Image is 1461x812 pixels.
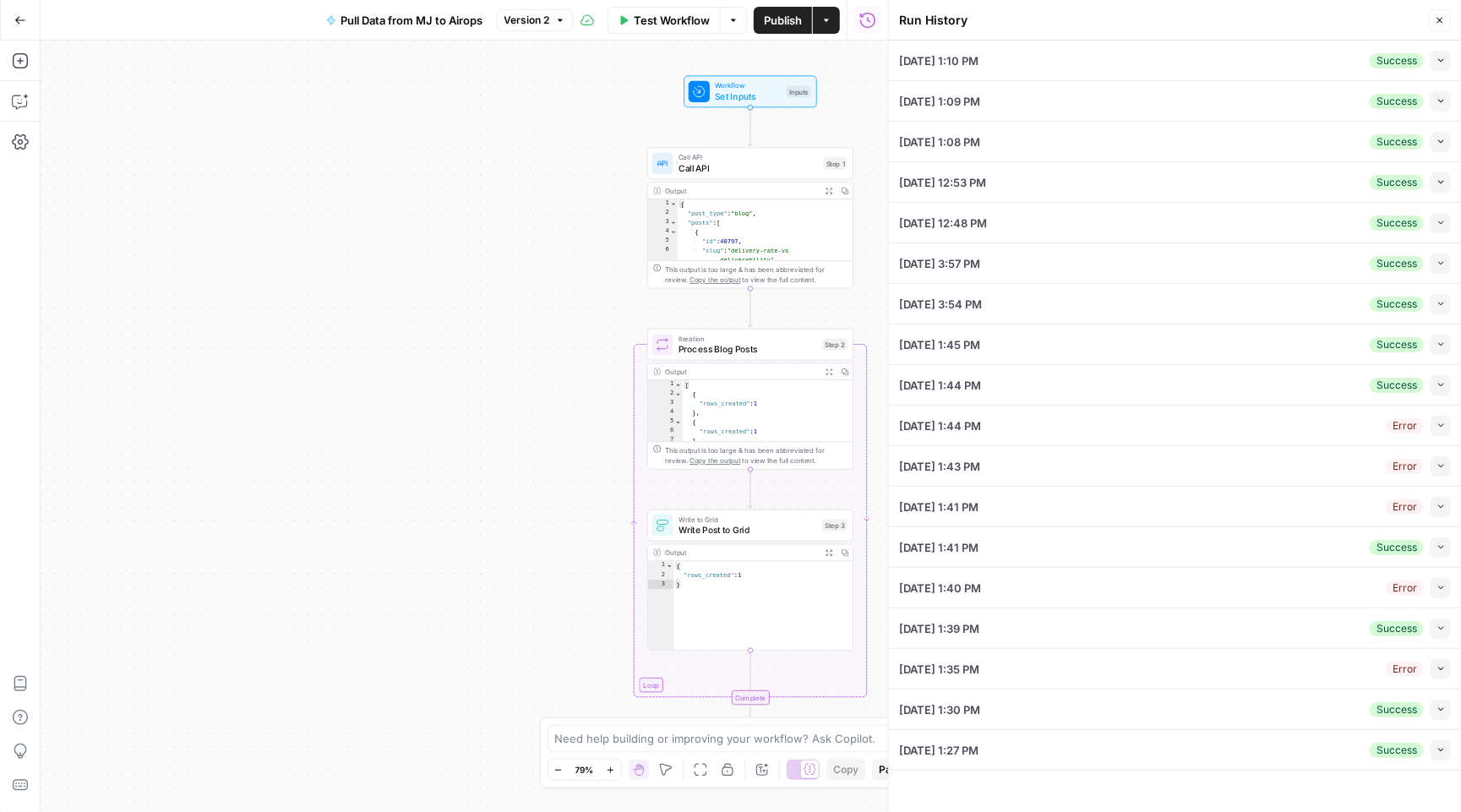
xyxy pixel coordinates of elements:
span: [DATE] 1:45 PM [899,336,980,353]
div: 4 [648,227,678,237]
div: Complete [647,690,853,705]
div: 4 [648,408,683,417]
g: Edge from step_2-iteration-end to end [749,706,753,744]
span: [DATE] 1:40 PM [899,580,981,597]
div: This output is too large & has been abbreviated for review. to view the full content. [665,264,848,285]
div: 2 [648,390,683,399]
span: Paste [879,762,907,777]
g: Edge from step_2 to step_3 [749,469,753,508]
div: Call APICall APIStep 1Output{ "post_type":"blog", "posts":[ { "id":40797, "slug":"delivery-rate-v... [647,148,853,289]
span: Toggle code folding, rows 5 through 7 [674,417,682,427]
span: [DATE] 1:35 PM [899,661,979,678]
span: Process Blog Posts [679,342,817,356]
span: Call API [679,152,818,163]
div: 5 [648,237,678,246]
div: 1 [648,199,678,209]
div: Output [665,548,817,559]
span: [DATE] 1:44 PM [899,377,981,394]
span: Copy the output [690,276,740,284]
div: 2 [648,209,678,218]
span: [DATE] 3:54 PM [899,296,982,313]
span: Version 2 [504,13,550,28]
div: 3 [648,399,683,408]
div: 5 [648,417,683,427]
div: Success [1370,256,1424,271]
div: Step 2 [822,339,848,351]
div: Success [1370,337,1424,352]
span: [DATE] 12:48 PM [899,215,987,232]
div: 2 [648,570,674,580]
button: Version 2 [497,9,573,31]
div: Success [1370,378,1424,393]
div: Success [1370,297,1424,312]
div: Success [1370,540,1424,555]
div: Success [1370,94,1424,109]
span: [DATE] 1:30 PM [899,701,980,718]
span: [DATE] 1:41 PM [899,499,979,515]
div: Output [665,367,817,378]
span: Copy [833,762,859,777]
div: 6 [648,246,678,264]
span: Copy the output [690,457,740,465]
span: Pull Data from MJ to Airops [341,12,483,29]
span: [DATE] 1:43 PM [899,458,980,475]
div: WorkflowSet InputsInputs [647,76,853,108]
span: [DATE] 1:44 PM [899,417,981,434]
span: [DATE] 3:57 PM [899,255,980,272]
span: Write to Grid [679,514,817,525]
span: Toggle code folding, rows 2 through 4 [674,390,682,399]
span: [DATE] 1:09 PM [899,93,980,110]
span: [DATE] 1:10 PM [899,52,979,69]
span: Set Inputs [715,90,781,103]
button: Test Workflow [608,7,720,34]
div: Error [1386,418,1424,433]
div: 1 [648,561,674,570]
span: Write Post to Grid [679,523,817,537]
button: Publish [754,7,812,34]
button: Paste [872,759,913,781]
span: Publish [764,12,802,29]
div: 1 [648,380,683,390]
span: Iteration [679,333,817,344]
span: Toggle code folding, rows 1 through 3 [666,561,673,570]
span: [DATE] 1:41 PM [899,539,979,556]
g: Edge from step_1 to step_2 [749,288,753,327]
span: Toggle code folding, rows 1 through 749 [674,380,682,390]
div: LoopIterationProcess Blog PostsStep 2Output[ { "rows_created":1 }, { "rows_created":1 },This outp... [647,329,853,470]
div: Success [1370,134,1424,150]
button: Copy [826,759,865,781]
div: Error [1386,662,1424,677]
div: Success [1370,743,1424,758]
div: Complete [732,690,770,705]
div: Write to GridWrite Post to GridStep 3Output{ "rows_created":1} [647,510,853,651]
div: Step 1 [824,157,848,169]
div: Success [1370,621,1424,636]
div: 6 [648,427,683,436]
g: Edge from start to step_1 [749,107,753,146]
span: Toggle code folding, rows 4 through 9 [670,227,678,237]
button: Pull Data from MJ to Airops [316,7,493,34]
div: 3 [648,218,678,227]
span: Workflow [715,80,781,91]
div: Success [1370,702,1424,717]
div: 7 [648,436,683,445]
div: 3 [648,580,674,589]
span: 79% [575,763,594,777]
div: Success [1370,215,1424,231]
div: Error [1386,580,1424,596]
span: [DATE] 1:27 PM [899,742,979,759]
div: Output [665,185,817,196]
div: Step 3 [822,520,848,531]
span: Toggle code folding, rows 3 through 10 [670,218,678,227]
div: This output is too large & has been abbreviated for review. to view the full content. [665,445,848,466]
span: Test Workflow [634,12,710,29]
span: Toggle code folding, rows 1 through 11 [670,199,678,209]
span: [DATE] 1:39 PM [899,620,979,637]
div: Success [1370,175,1424,190]
span: [DATE] 1:08 PM [899,134,980,150]
span: [DATE] 12:53 PM [899,174,986,191]
span: Call API [679,161,818,175]
div: Error [1386,459,1424,474]
div: Inputs [787,85,811,97]
div: Error [1386,499,1424,515]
